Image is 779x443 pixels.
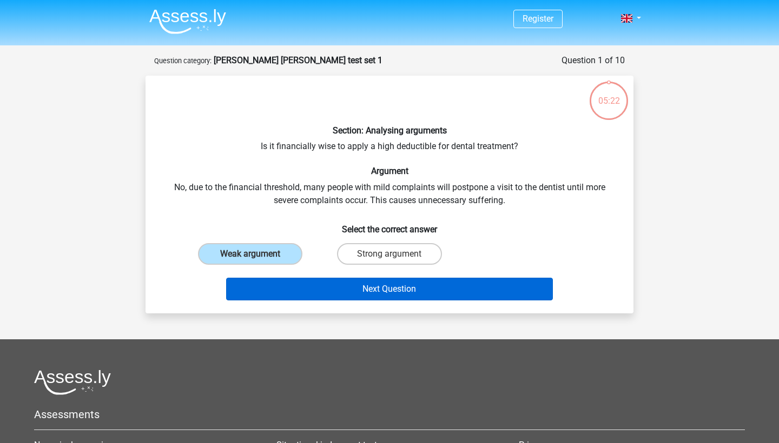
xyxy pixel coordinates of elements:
[198,243,302,265] label: Weak argument
[562,54,625,67] div: Question 1 of 10
[214,55,382,65] strong: [PERSON_NAME] [PERSON_NAME] test set 1
[150,84,629,305] div: Is it financially wise to apply a high deductible for dental treatment? No, due to the financial ...
[163,216,616,234] h6: Select the correct answer
[34,408,745,421] h5: Assessments
[163,166,616,176] h6: Argument
[337,243,441,265] label: Strong argument
[523,14,553,24] a: Register
[34,370,111,395] img: Assessly logo
[226,278,553,300] button: Next Question
[154,57,212,65] small: Question category:
[163,125,616,136] h6: Section: Analysing arguments
[149,9,226,34] img: Assessly
[589,80,629,108] div: 05:22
